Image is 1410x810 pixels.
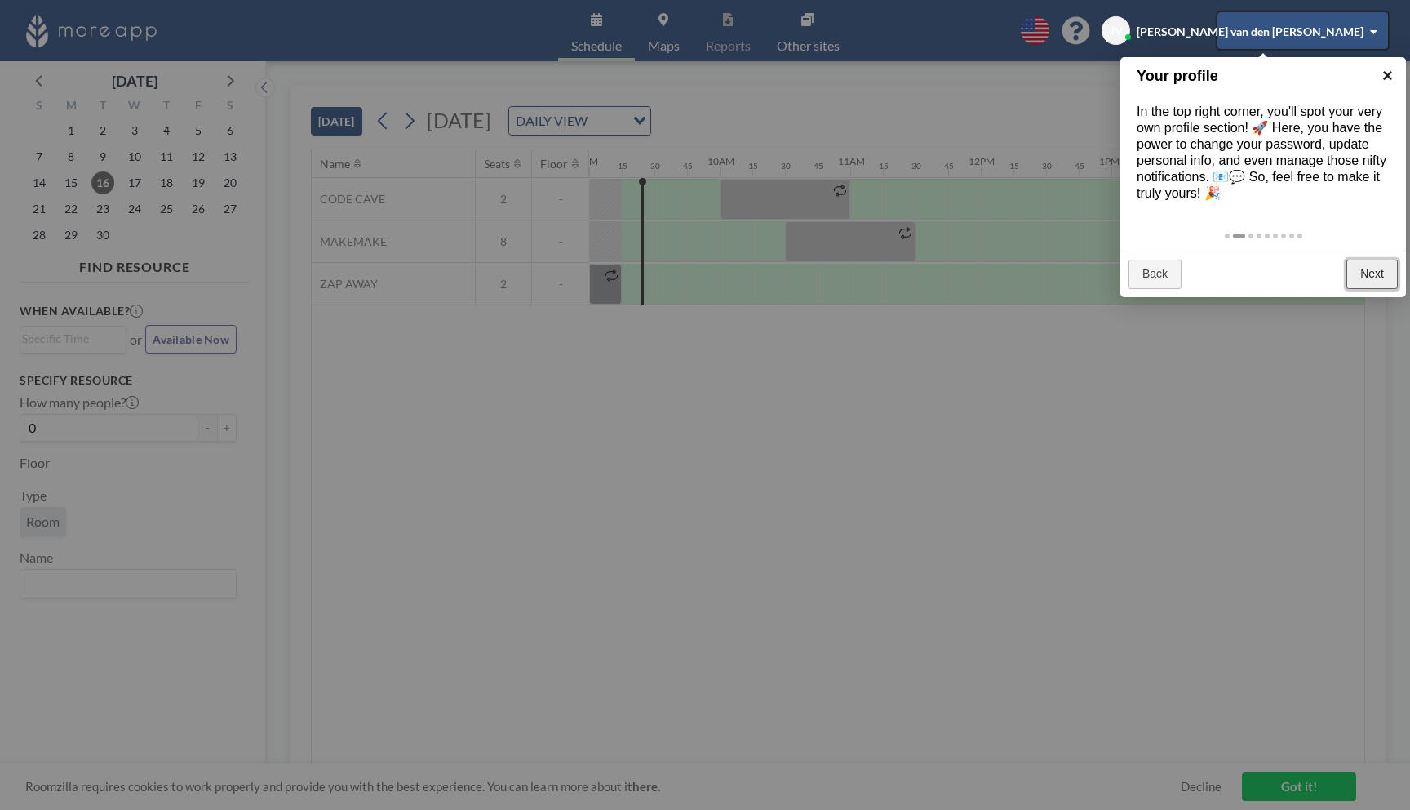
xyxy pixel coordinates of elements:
span: JV [1110,24,1123,38]
div: In the top right corner, you'll spot your very own profile section! 🚀 Here, you have the power to... [1120,87,1406,218]
a: × [1369,57,1406,94]
a: Back [1128,260,1182,289]
span: [PERSON_NAME] van den [PERSON_NAME] [1137,24,1363,38]
a: Next [1346,260,1398,289]
h1: Your profile [1137,65,1364,87]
